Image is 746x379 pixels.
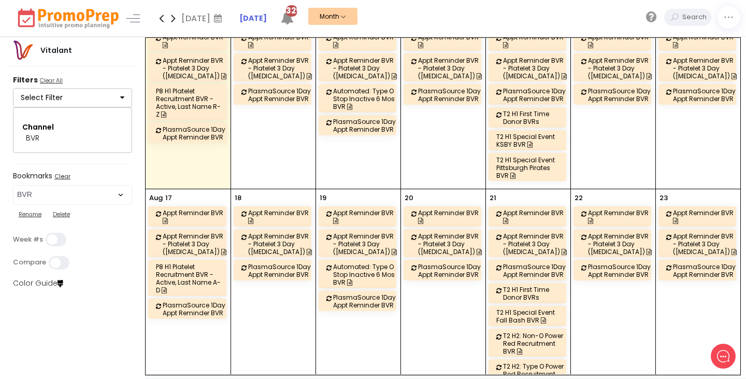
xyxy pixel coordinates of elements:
h2: What can we do to help? [16,69,192,86]
div: Appt Reminder BVR [333,209,398,224]
div: Channel [22,122,123,133]
div: Appt Reminder BVR - Platelet 3 Day ([MEDICAL_DATA]) [418,57,483,80]
div: PlasmaSource 1Day Appt Reminder BVR [163,125,228,141]
img: vitalantlogo.png [12,40,33,61]
u: Clear All [40,76,63,85]
label: Week #s [13,235,43,244]
div: Appt Reminder BVR [248,33,313,49]
u: Delete [53,210,70,218]
div: PlasmaSource 1Day Appt Reminder BVR [333,118,398,133]
strong: Filters [13,75,38,85]
div: Appt Reminder BVR [163,209,228,224]
div: PlasmaSource 1Day Appt Reminder BVR [588,87,653,103]
div: Appt Reminder BVR - Platelet 3 Day ([MEDICAL_DATA]) [248,57,313,80]
div: PlasmaSource 1Day Appt Reminder BVR [588,263,653,278]
p: 17 [165,193,172,203]
div: Appt Reminder BVR [588,33,653,49]
span: We run on Gist [87,312,131,319]
label: Bookmarks [13,172,132,183]
p: 21 [490,193,496,203]
div: BVR [26,133,119,144]
div: Appt Reminder BVR [503,209,568,224]
div: PlasmaSource 1Day Appt Reminder BVR [503,263,568,278]
p: Aug [149,193,163,203]
div: Vitalant [33,45,79,56]
iframe: gist-messenger-bubble-iframe [711,344,736,369]
div: PlasmaSource 1Day Appt Reminder BVR [673,87,739,103]
button: Month [308,8,357,25]
u: Rename [19,210,41,218]
div: Appt Reminder BVR - Platelet 3 Day ([MEDICAL_DATA]) [503,232,568,256]
div: Appt Reminder BVR - Platelet 3 Day ([MEDICAL_DATA]) [673,57,739,80]
div: PlasmaSource 1Day Appt Reminder BVR [673,263,739,278]
div: Appt Reminder BVR - Platelet 3 Day ([MEDICAL_DATA]) [503,57,568,80]
u: Clear [54,172,70,180]
div: Automated: Type O Stop Inactive 6 Mos BVR [333,263,398,286]
div: P8 H1 Platelet Recruitment BVR - Active, Last Name R-Z [156,87,222,118]
div: T2 H1 Special Event Pittsburgh Pirates BVR [496,156,562,179]
div: Appt Reminder BVR - Platelet 3 Day ([MEDICAL_DATA]) [248,232,313,256]
div: T2 H1 First Time Donor BVRs [503,286,568,301]
div: Appt Reminder BVR [673,209,739,224]
h1: Hello [GEOGRAPHIC_DATA]! [16,50,192,67]
div: Appt Reminder BVR - Platelet 3 Day ([MEDICAL_DATA]) [418,232,483,256]
div: Appt Reminder BVR [588,209,653,224]
div: Appt Reminder BVR - Platelet 3 Day ([MEDICAL_DATA]) [333,57,398,80]
strong: [DATE] [239,13,267,23]
p: 18 [235,193,241,203]
p: 23 [659,193,668,203]
div: Appt Reminder BVR [248,209,313,224]
label: Compare [13,258,46,266]
p: 20 [405,193,413,203]
div: PlasmaSource 1Day Appt Reminder BVR [418,87,483,103]
div: Appt Reminder BVR - Platelet 3 Day ([MEDICAL_DATA]) [163,232,228,256]
input: Search [680,9,711,26]
div: Appt Reminder BVR [333,33,398,49]
div: T2 H2: Non-O Power Red Recruitment BVR [503,332,568,355]
span: 329 [286,5,297,17]
div: Appt Reminder BVR - Platelet 3 Day ([MEDICAL_DATA]) [333,232,398,256]
p: 19 [320,193,326,203]
div: Automated: Type O Stop Inactive 6 Mos BVR [333,87,398,110]
div: PlasmaSource 1Day Appt Reminder BVR [418,263,483,278]
span: New conversation [67,110,124,119]
div: Appt Reminder BVR [418,209,483,224]
div: PlasmaSource 1Day Appt Reminder BVR [163,301,228,317]
a: Color Guide [13,278,63,288]
div: PlasmaSource 1Day Appt Reminder BVR [503,87,568,103]
div: Appt Reminder BVR [503,33,568,49]
div: P8 H1 Platelet Recruitment BVR - Active, Last Name A-D [156,263,222,294]
div: PlasmaSource 1Day Appt Reminder BVR [333,293,398,309]
button: New conversation [16,104,191,125]
div: PlasmaSource 1Day Appt Reminder BVR [248,263,313,278]
div: PlasmaSource 1Day Appt Reminder BVR [248,87,313,103]
div: [DATE] [181,10,225,26]
div: Appt Reminder BVR [418,33,483,49]
div: Appt Reminder BVR - Platelet 3 Day ([MEDICAL_DATA]) [588,232,653,256]
div: T2 H1 Special Event KSBY BVR [496,133,562,148]
button: Select Filter [13,88,132,108]
div: Appt Reminder BVR [673,33,739,49]
p: 22 [575,193,583,203]
div: Appt Reminder BVR [163,33,228,49]
div: T2 H1 First Time Donor BVRs [503,110,568,125]
div: Appt Reminder BVR - Platelet 3 Day ([MEDICAL_DATA]) [673,232,739,256]
a: [DATE] [239,13,267,24]
div: T2 H1 Special Event Fall Bash BVR [496,308,562,324]
div: Appt Reminder BVR - Platelet 3 Day ([MEDICAL_DATA]) [163,57,228,80]
div: Appt Reminder BVR - Platelet 3 Day ([MEDICAL_DATA]) [588,57,653,80]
